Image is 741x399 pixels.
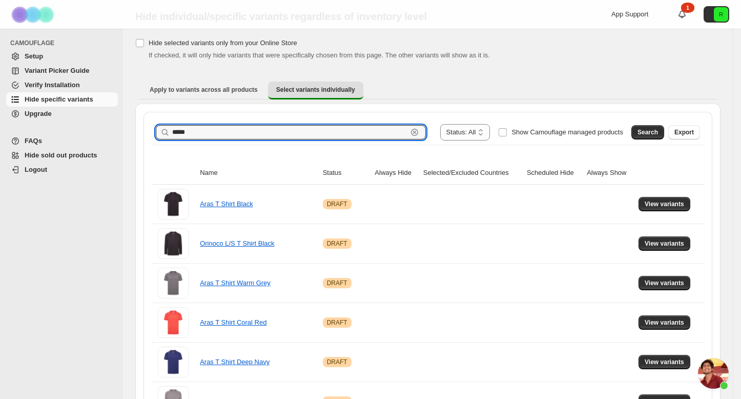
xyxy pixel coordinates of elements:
[611,10,648,18] span: App Support
[698,358,729,389] a: Open chat
[674,128,694,136] span: Export
[327,279,347,287] span: DRAFT
[149,39,297,47] span: Hide selected variants only from your Online Store
[6,49,118,64] a: Setup
[200,279,271,287] a: Aras T Shirt Warm Grey
[639,236,690,251] button: View variants
[6,78,118,92] a: Verify Installation
[327,318,347,327] span: DRAFT
[200,200,253,208] a: Aras T Shirt Black
[677,9,687,19] a: 1
[25,81,80,89] span: Verify Installation
[25,166,47,173] span: Logout
[197,162,320,185] th: Name
[25,137,42,145] span: FAQs
[200,240,274,247] a: Orinoco L/S T Shirt Black
[681,3,694,13] div: 1
[320,162,372,185] th: Status
[200,358,270,366] a: Aras T Shirt Deep Navy
[645,358,684,366] span: View variants
[25,110,52,117] span: Upgrade
[327,358,347,366] span: DRAFT
[8,1,59,29] img: Camouflage
[10,39,118,47] span: CAMOUFLAGE
[200,318,266,326] a: Aras T Shirt Coral Red
[6,163,118,177] a: Logout
[6,148,118,163] a: Hide sold out products
[631,125,664,139] button: Search
[524,162,584,185] th: Scheduled Hide
[409,127,420,137] button: Clear
[276,86,355,94] span: Select variants individually
[704,6,729,23] button: Avatar with initials R
[584,162,635,185] th: Always Show
[6,107,118,121] a: Upgrade
[511,128,623,136] span: Show Camouflage managed products
[150,86,258,94] span: Apply to variants across all products
[645,200,684,208] span: View variants
[25,67,89,74] span: Variant Picker Guide
[372,162,420,185] th: Always Hide
[327,240,347,248] span: DRAFT
[639,276,690,290] button: View variants
[639,315,690,330] button: View variants
[639,197,690,211] button: View variants
[645,279,684,287] span: View variants
[719,11,723,17] text: R
[639,355,690,369] button: View variants
[25,95,93,103] span: Hide specific variants
[327,200,347,208] span: DRAFT
[25,151,97,159] span: Hide sold out products
[420,162,524,185] th: Selected/Excluded Countries
[645,240,684,248] span: View variants
[6,92,118,107] a: Hide specific variants
[141,82,266,98] button: Apply to variants across all products
[6,134,118,148] a: FAQs
[25,52,43,60] span: Setup
[149,51,490,59] span: If checked, it will only hide variants that were specifically chosen from this page. The other va...
[668,125,700,139] button: Export
[6,64,118,78] a: Variant Picker Guide
[268,82,363,99] button: Select variants individually
[714,7,728,22] span: Avatar with initials R
[637,128,658,136] span: Search
[645,318,684,327] span: View variants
